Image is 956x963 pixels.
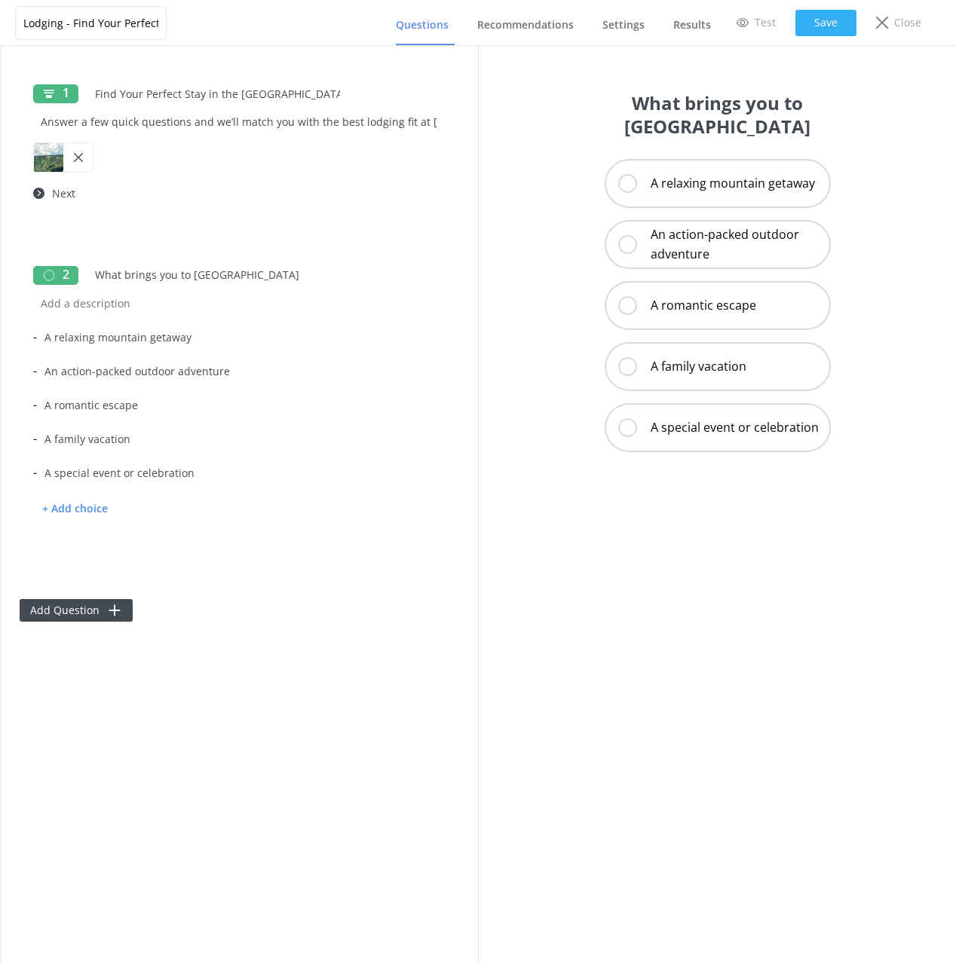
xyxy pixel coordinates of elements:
[37,320,432,354] input: Choice
[33,422,446,456] div: -
[20,599,133,622] button: Add Question
[37,354,432,388] input: Choice
[87,258,348,292] input: Add a title
[726,10,786,35] a: Test
[673,17,711,32] span: Results
[602,17,645,32] span: Settings
[651,357,746,377] p: A family vacation
[894,14,921,31] p: Close
[651,174,815,194] p: A relaxing mountain getaway
[44,176,446,210] input: Add a call to action
[33,105,446,139] input: Add a description
[37,456,432,490] input: Choice
[33,266,78,285] div: 2
[87,77,348,111] input: Add a title
[33,456,446,490] div: -
[37,388,432,422] input: Choice
[552,91,884,138] h1: What brings you to [GEOGRAPHIC_DATA]
[651,418,819,438] p: A special event or celebration
[33,84,78,103] div: 1
[33,320,446,354] div: -
[33,496,117,522] p: + Add choice
[755,14,776,31] p: Test
[651,225,823,264] p: An action-packed outdoor adventure
[477,17,574,32] span: Recommendations
[396,17,449,32] span: Questions
[33,354,446,388] div: -
[37,422,432,456] input: Choice
[33,286,446,320] input: Add a description
[651,296,756,316] p: A romantic escape
[33,388,446,422] div: -
[795,10,856,36] button: Save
